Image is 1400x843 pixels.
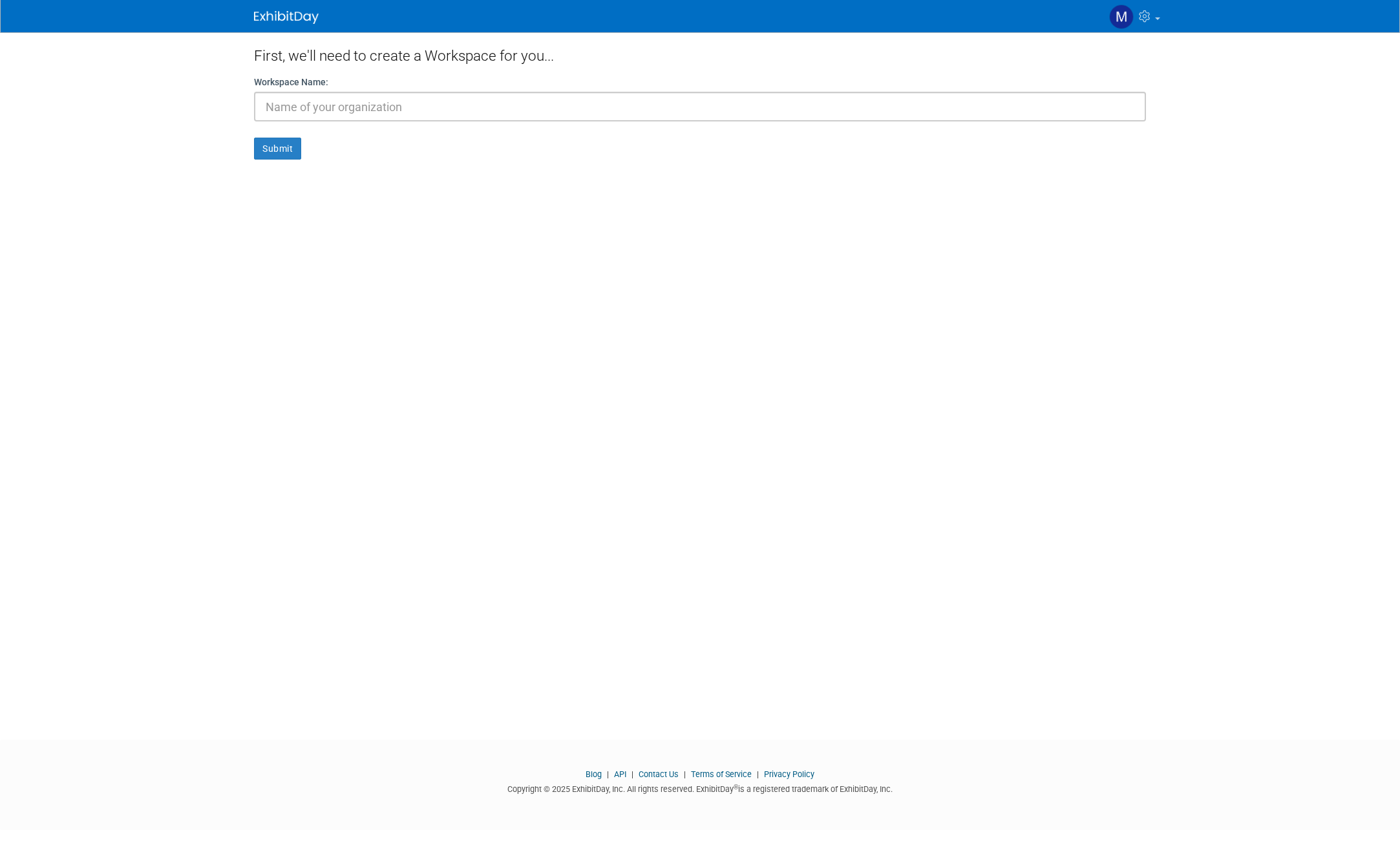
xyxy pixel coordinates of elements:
[691,769,752,779] a: Terms of Service
[681,769,689,779] span: |
[764,769,814,779] a: Privacy Policy
[628,769,637,779] span: |
[614,769,626,779] a: API
[254,92,1146,121] input: Name of your organization
[1109,5,1134,29] img: marlo barreto
[734,784,738,791] sup: ®
[254,138,301,160] button: Submit
[586,769,602,779] a: Blog
[254,11,319,24] img: ExhibitDay
[754,769,762,779] span: |
[639,769,679,779] a: Contact Us
[254,32,1146,76] div: First, we'll need to create a Workspace for you...
[254,76,328,88] label: Workspace Name:
[604,769,612,779] span: |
